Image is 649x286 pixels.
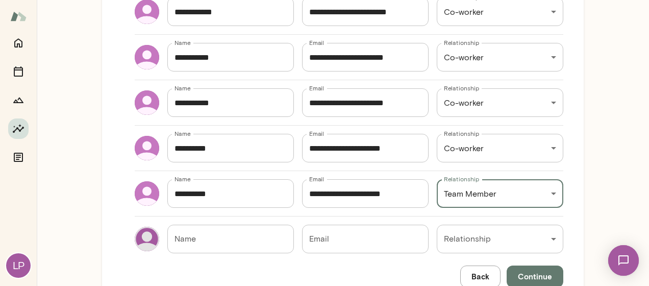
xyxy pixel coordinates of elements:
[437,43,563,71] div: Co-worker
[174,129,191,138] label: Name
[309,129,324,138] label: Email
[437,179,563,208] div: Team Member
[444,38,479,47] label: Relationship
[8,118,29,139] button: Insights
[309,175,324,183] label: Email
[437,88,563,117] div: Co-worker
[10,7,27,26] img: Mento
[174,38,191,47] label: Name
[174,175,191,183] label: Name
[174,84,191,92] label: Name
[309,38,324,47] label: Email
[309,84,324,92] label: Email
[444,129,479,138] label: Relationship
[6,253,31,278] div: LP
[8,90,29,110] button: Growth Plan
[437,134,563,162] div: Co-worker
[518,270,552,283] span: Continue
[8,61,29,82] button: Sessions
[8,33,29,53] button: Home
[8,147,29,168] button: Documents
[444,84,479,92] label: Relationship
[444,175,479,183] label: Relationship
